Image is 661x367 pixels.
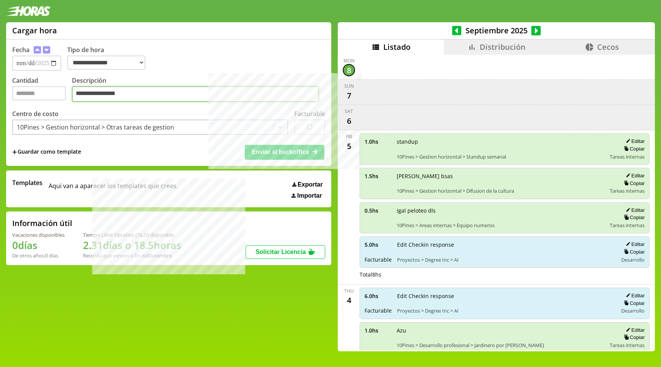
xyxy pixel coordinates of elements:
span: 10Pines > Desarrollo profesional > Jardinero por [PERSON_NAME] [397,342,604,349]
span: [PERSON_NAME] bsas [397,172,604,180]
span: standup [397,138,604,145]
button: Editar [624,138,645,144]
button: Editar [624,207,645,213]
button: Editar [624,241,645,247]
div: Sat [345,108,353,115]
span: Templates [12,179,42,187]
label: Fecha [12,46,29,54]
span: Tareas internas [610,342,645,349]
h1: 2.31 días o 18.5 horas [83,238,181,252]
div: De otros años: 0 días [12,252,65,259]
span: Facturable [365,307,392,314]
span: Edit Checkin response [397,292,612,300]
span: + [12,148,17,156]
span: Tareas internas [610,153,645,160]
label: Cantidad [12,76,72,104]
div: 10Pines > Gestion horizontal > Otras tareas de gestion [17,123,174,131]
span: Septiembre 2025 [461,25,531,36]
button: Editar [624,327,645,333]
span: 10Pines > Areas internas > Equipo numeros [397,222,604,229]
div: 4 [343,294,355,306]
span: 0.5 hs [365,207,391,214]
span: 1.0 hs [365,327,391,334]
div: Fri [346,133,352,140]
img: logotipo [6,6,50,16]
button: Copiar [622,214,645,221]
button: Copiar [622,146,645,152]
span: 6.0 hs [365,292,392,300]
label: Tipo de hora [67,46,151,71]
span: Listado [383,42,410,52]
div: Tiempo Libre Optativo (TiLO) disponible [83,231,181,238]
div: 8 [343,64,355,76]
span: Desarrollo [621,307,645,314]
div: 7 [343,89,355,102]
span: Proyectos > Degree Inc > AI [397,307,612,314]
h1: 0 días [12,238,65,252]
div: scrollable content [338,55,655,351]
span: Importar [297,192,322,199]
span: Exportar [298,181,323,188]
b: Diciembre [147,252,172,259]
span: Facturable [365,256,392,263]
span: 1.5 hs [365,172,391,180]
span: +Guardar como template [12,148,81,156]
span: Tareas internas [610,187,645,194]
span: Enviar al backoffice [252,149,309,155]
div: 5 [343,140,355,152]
button: Editar [624,172,645,179]
span: 10Pines > Gestion horizontal > Difusion de la cultura [397,187,604,194]
button: Enviar al backoffice [245,145,324,159]
span: 1.0 hs [365,138,391,145]
label: Descripción [72,76,325,104]
span: Edit Checkin response [397,241,612,248]
input: Cantidad [12,86,66,100]
span: Tareas internas [610,222,645,229]
span: Desarrollo [621,256,645,263]
span: Proyectos > Degree Inc > AI [397,256,612,263]
div: Recordá que vencen a fin de [83,252,181,259]
label: Facturable [294,110,325,118]
button: Solicitar Licencia [246,245,325,259]
div: Mon [344,57,355,64]
h1: Cargar hora [12,25,57,36]
button: Copiar [622,334,645,341]
div: Total 8 hs [360,271,650,278]
span: 10Pines > Gestion horizontal > Standup semanal [397,153,604,160]
button: Copiar [622,300,645,306]
h2: Información útil [12,218,72,228]
button: Copiar [622,180,645,187]
div: Vacaciones disponibles [12,231,65,238]
button: Copiar [622,249,645,255]
label: Centro de costo [12,110,59,118]
span: Cecos [597,42,619,52]
button: Editar [624,292,645,299]
span: 5.0 hs [365,241,392,248]
div: Sun [344,83,354,89]
div: 6 [343,115,355,127]
select: Tipo de hora [67,56,145,70]
span: Distribución [480,42,526,52]
textarea: Descripción [72,86,319,102]
button: Exportar [290,181,325,188]
span: Aqui van a aparecer los templates que crees. [49,179,178,199]
div: Thu [344,288,354,294]
span: igal peloteo dls [397,207,604,214]
span: Azu [397,327,604,334]
span: Solicitar Licencia [256,249,306,255]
